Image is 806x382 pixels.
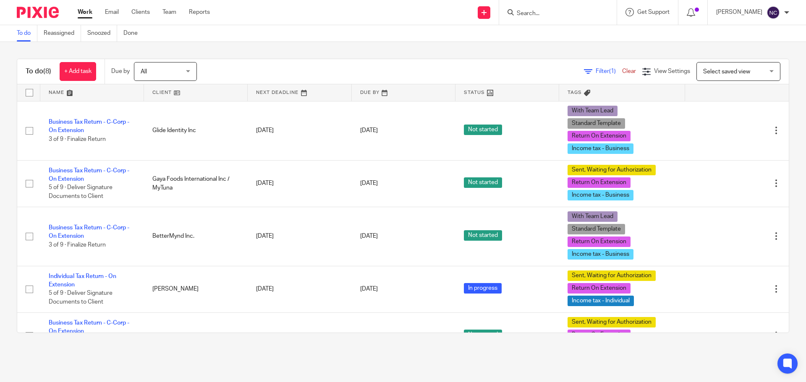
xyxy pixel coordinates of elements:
[144,312,248,359] td: Annabella Technologies, Inc.
[144,160,248,207] td: Gaya Foods International Inc / MyTuna
[49,291,113,305] span: 5 of 9 · Deliver Signature Documents to Client
[360,286,378,292] span: [DATE]
[144,207,248,266] td: BetterMynd Inc.
[123,25,144,42] a: Done
[568,165,656,175] span: Sent, Waiting for Authorization
[49,168,129,182] a: Business Tax Return - C-Corp - On Extension
[464,125,502,135] span: Not started
[17,7,59,18] img: Pixie
[49,185,113,200] span: 5 of 9 · Deliver Signature Documents to Client
[111,67,130,75] p: Due by
[568,296,634,306] span: Income tax - Individual
[49,242,106,248] span: 3 of 9 · Finalize Return
[596,68,622,74] span: Filter
[248,266,351,312] td: [DATE]
[568,131,631,141] span: Return On Extension
[26,67,51,76] h1: To do
[637,9,670,15] span: Get Support
[105,8,119,16] a: Email
[568,283,631,294] span: Return On Extension
[43,68,51,75] span: (8)
[464,330,502,340] span: Not started
[568,224,625,234] span: Standard Template
[767,6,780,19] img: svg%3E
[464,230,502,241] span: Not started
[703,69,750,75] span: Select saved view
[568,90,582,95] span: Tags
[49,119,129,133] a: Business Tax Return - C-Corp - On Extension
[144,266,248,312] td: [PERSON_NAME]
[162,8,176,16] a: Team
[60,62,96,81] a: + Add task
[716,8,762,16] p: [PERSON_NAME]
[568,118,625,129] span: Standard Template
[360,127,378,133] span: [DATE]
[568,270,656,281] span: Sent, Waiting for Authorization
[568,143,633,154] span: Income tax - Business
[360,180,378,186] span: [DATE]
[49,273,116,288] a: Individual Tax Return - On Extension
[131,8,150,16] a: Clients
[622,68,636,74] a: Clear
[44,25,81,42] a: Reassigned
[49,225,129,239] a: Business Tax Return - C-Corp - On Extension
[568,190,633,200] span: Income tax - Business
[654,68,690,74] span: View Settings
[360,233,378,239] span: [DATE]
[464,283,502,294] span: In progress
[568,177,631,188] span: Return On Extension
[144,101,248,160] td: Glide Identity Inc
[49,320,129,334] a: Business Tax Return - C-Corp - On Extension
[568,249,633,260] span: Income tax - Business
[568,106,618,116] span: With Team Lead
[609,68,616,74] span: (1)
[87,25,117,42] a: Snoozed
[464,177,502,188] span: Not started
[568,236,631,247] span: Return On Extension
[17,25,37,42] a: To do
[248,312,351,359] td: [DATE]
[78,8,92,16] a: Work
[248,101,351,160] td: [DATE]
[49,136,106,142] span: 3 of 9 · Finalize Return
[568,317,656,327] span: Sent, Waiting for Authorization
[248,207,351,266] td: [DATE]
[141,69,147,75] span: All
[189,8,210,16] a: Reports
[568,211,618,222] span: With Team Lead
[516,10,591,18] input: Search
[568,330,631,340] span: Return On Extension
[248,160,351,207] td: [DATE]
